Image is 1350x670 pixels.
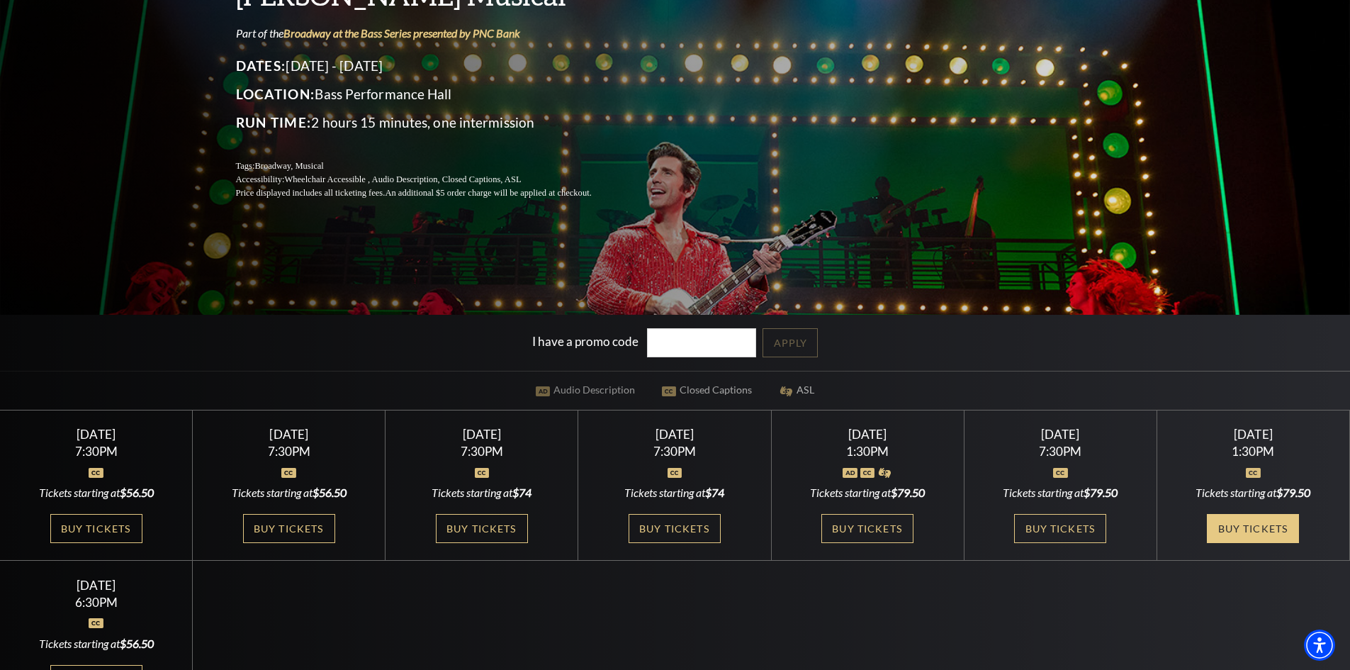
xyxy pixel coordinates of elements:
[788,427,947,442] div: [DATE]
[284,174,521,184] span: Wheelchair Accessible , Audio Description, Closed Captions, ASL
[595,445,754,457] div: 7:30PM
[1014,514,1106,543] a: Buy Tickets
[50,514,142,543] a: Buy Tickets
[236,173,626,186] p: Accessibility:
[981,427,1140,442] div: [DATE]
[236,186,626,200] p: Price displayed includes all ticketing fees.
[595,485,754,501] div: Tickets starting at
[243,514,335,543] a: Buy Tickets
[788,445,947,457] div: 1:30PM
[981,445,1140,457] div: 7:30PM
[821,514,913,543] a: Buy Tickets
[403,445,561,457] div: 7:30PM
[629,514,721,543] a: Buy Tickets
[17,636,176,652] div: Tickets starting at
[17,427,176,442] div: [DATE]
[788,485,947,501] div: Tickets starting at
[236,111,626,134] p: 2 hours 15 minutes, one intermission
[254,161,323,171] span: Broadway, Musical
[120,486,154,499] span: $56.50
[532,334,639,349] label: I have a promo code
[705,486,724,499] span: $74
[236,26,626,41] p: Part of the
[236,114,312,130] span: Run Time:
[1174,445,1333,457] div: 1:30PM
[1174,485,1333,501] div: Tickets starting at
[313,486,347,499] span: $56.50
[1174,427,1333,442] div: [DATE]
[385,188,591,198] span: An additional $5 order charge will be applied at checkout.
[1084,486,1118,499] span: $79.50
[17,596,176,608] div: 6:30PM
[236,86,315,102] span: Location:
[210,445,369,457] div: 7:30PM
[17,485,176,501] div: Tickets starting at
[512,486,531,499] span: $74
[436,514,528,543] a: Buy Tickets
[120,637,154,650] span: $56.50
[283,26,520,40] a: Broadway at the Bass Series presented by PNC Bank - open in a new tab
[17,445,176,457] div: 7:30PM
[891,486,925,499] span: $79.50
[981,485,1140,501] div: Tickets starting at
[595,427,754,442] div: [DATE]
[1276,486,1310,499] span: $79.50
[210,427,369,442] div: [DATE]
[17,578,176,593] div: [DATE]
[236,57,286,74] span: Dates:
[236,55,626,77] p: [DATE] - [DATE]
[403,427,561,442] div: [DATE]
[236,160,626,173] p: Tags:
[236,83,626,106] p: Bass Performance Hall
[1304,630,1335,661] div: Accessibility Menu
[1207,514,1299,543] a: Buy Tickets
[403,485,561,501] div: Tickets starting at
[210,485,369,501] div: Tickets starting at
